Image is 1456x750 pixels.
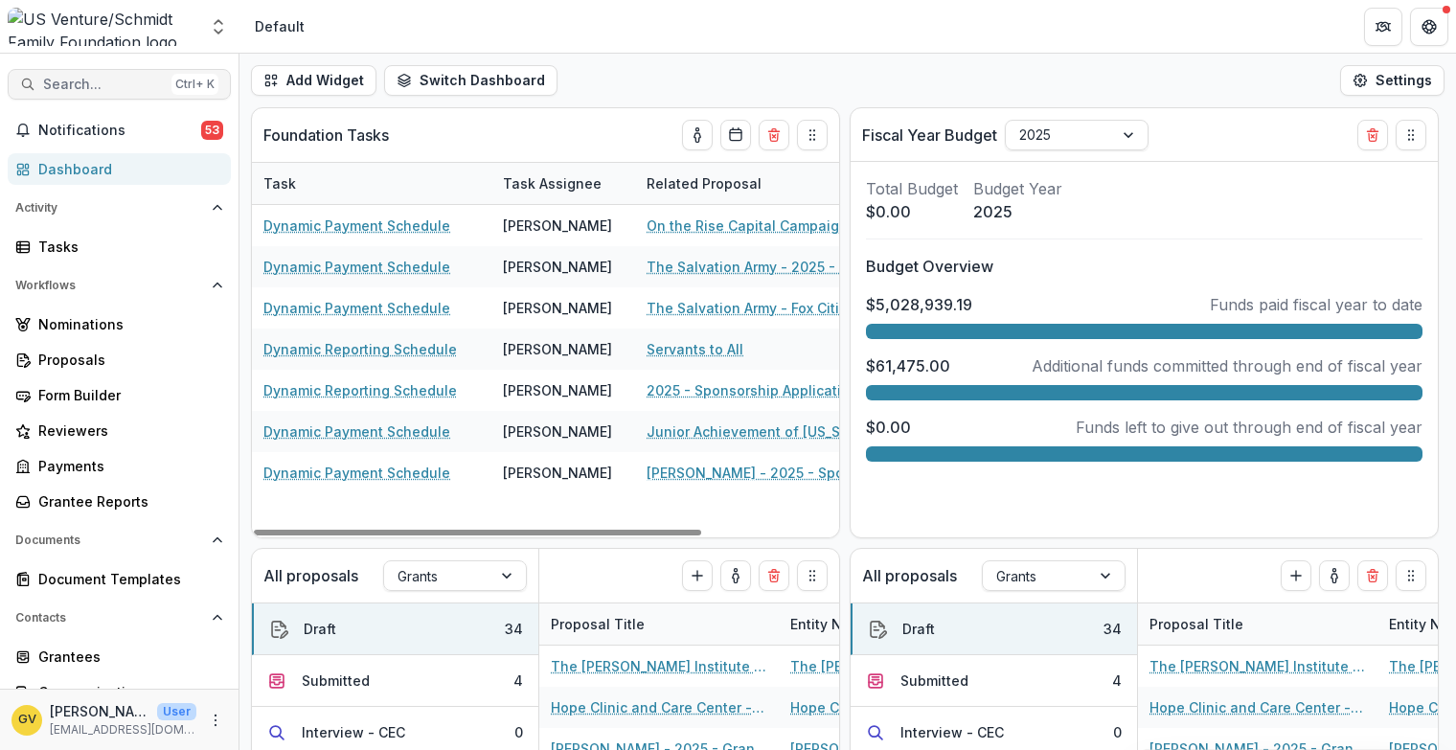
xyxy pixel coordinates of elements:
[647,257,863,277] a: The Salvation Army - 2025 - Grant Application
[252,655,538,707] button: Submitted4
[38,491,216,511] div: Grantee Reports
[38,569,216,589] div: Document Templates
[851,655,1137,707] button: Submitted4
[503,380,612,400] div: [PERSON_NAME]
[201,121,223,140] span: 53
[8,563,231,595] a: Document Templates
[973,177,1062,200] p: Budget Year
[38,647,216,667] div: Grantees
[38,456,216,476] div: Payments
[38,350,216,370] div: Proposals
[779,603,1018,645] div: Entity Name
[491,173,613,193] div: Task Assignee
[205,8,232,46] button: Open entity switcher
[8,676,231,708] a: Communications
[1357,560,1388,591] button: Delete card
[8,231,231,262] a: Tasks
[1281,560,1311,591] button: Create Proposal
[38,159,216,179] div: Dashboard
[157,703,196,720] p: User
[384,65,557,96] button: Switch Dashboard
[1032,354,1422,377] p: Additional funds committed through end of fiscal year
[8,344,231,375] a: Proposals
[252,173,307,193] div: Task
[503,463,612,483] div: [PERSON_NAME]
[1364,8,1402,46] button: Partners
[720,120,751,150] button: Calendar
[759,120,789,150] button: Delete card
[8,69,231,100] button: Search...
[862,564,957,587] p: All proposals
[8,379,231,411] a: Form Builder
[8,415,231,446] a: Reviewers
[790,697,981,717] a: Hope Clinic and Care Center
[720,560,751,591] button: toggle-assigned-to-me
[50,721,196,739] p: [EMAIL_ADDRESS][DOMAIN_NAME]
[491,163,635,204] div: Task Assignee
[1396,120,1426,150] button: Drag
[1149,697,1366,717] a: Hope Clinic and Care Center - 2025 - Grant Application
[900,670,968,691] div: Submitted
[15,201,204,215] span: Activity
[866,293,972,316] p: $5,028,939.19
[263,564,358,587] p: All proposals
[263,257,450,277] a: Dynamic Payment Schedule
[38,123,201,139] span: Notifications
[8,193,231,223] button: Open Activity
[514,722,523,742] div: 0
[503,421,612,442] div: [PERSON_NAME]
[779,614,882,634] div: Entity Name
[8,450,231,482] a: Payments
[635,163,875,204] div: Related Proposal
[866,255,1422,278] p: Budget Overview
[263,339,457,359] a: Dynamic Reporting Schedule
[8,525,231,556] button: Open Documents
[973,200,1062,223] p: 2025
[647,380,863,400] a: 2025 - Sponsorship Application Grant
[862,124,997,147] p: Fiscal Year Budget
[8,308,231,340] a: Nominations
[513,670,523,691] div: 4
[8,153,231,185] a: Dashboard
[255,16,305,36] div: Default
[503,339,612,359] div: [PERSON_NAME]
[1319,560,1350,591] button: toggle-assigned-to-me
[900,722,1004,742] div: Interview - CEC
[866,177,958,200] p: Total Budget
[647,216,848,236] a: On the Rise Capital Campaign
[8,602,231,633] button: Open Contacts
[1138,603,1377,645] div: Proposal Title
[18,714,36,726] div: Greg Vandenberg
[263,380,457,400] a: Dynamic Reporting Schedule
[551,697,767,717] a: Hope Clinic and Care Center - 2025 - Grant Application
[797,120,828,150] button: Drag
[251,65,376,96] button: Add Widget
[302,722,405,742] div: Interview - CEC
[647,298,863,318] a: The Salvation Army - Fox Cities - Red Kettle Match Day
[8,270,231,301] button: Open Workflows
[539,603,779,645] div: Proposal Title
[304,619,336,639] div: Draft
[682,560,713,591] button: Create Proposal
[1396,560,1426,591] button: Drag
[851,603,1137,655] button: Draft34
[38,237,216,257] div: Tasks
[204,709,227,732] button: More
[1113,722,1122,742] div: 0
[503,257,612,277] div: [PERSON_NAME]
[635,173,773,193] div: Related Proposal
[252,163,491,204] div: Task
[1076,416,1422,439] p: Funds left to give out through end of fiscal year
[38,682,216,702] div: Communications
[15,534,204,547] span: Documents
[1410,8,1448,46] button: Get Help
[171,74,218,95] div: Ctrl + K
[1138,614,1255,634] div: Proposal Title
[647,421,863,442] a: Junior Achievement of [US_STATE] ([GEOGRAPHIC_DATA] Region) - 2025 - Sponsorship Application Grant
[1112,670,1122,691] div: 4
[866,416,911,439] p: $0.00
[1149,656,1366,676] a: The [PERSON_NAME] Institute for American Democracy - 2025 - Grant Application
[551,656,767,676] a: The [PERSON_NAME] Institute for American Democracy - 2025 - Grant Application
